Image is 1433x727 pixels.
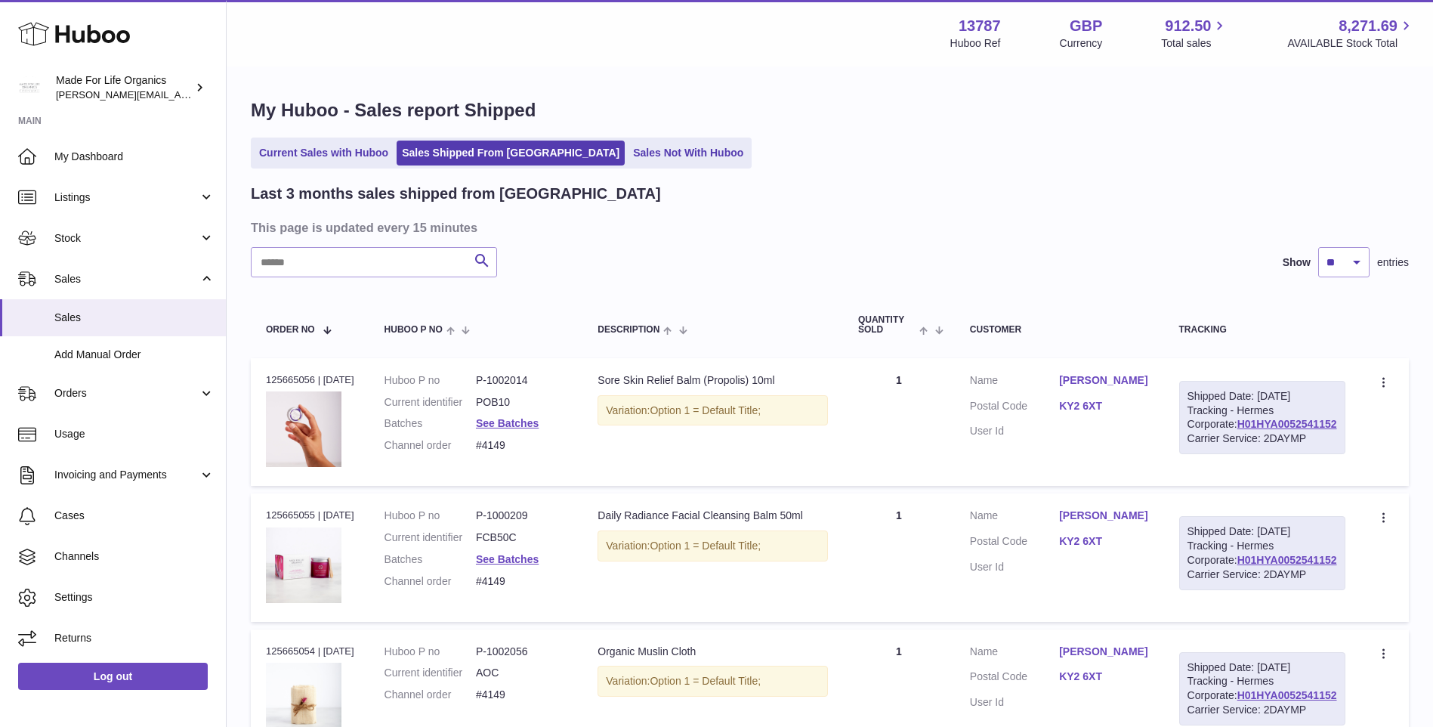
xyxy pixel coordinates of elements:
dt: Batches [385,552,476,567]
dd: #4149 [476,688,567,702]
span: Order No [266,325,315,335]
div: Shipped Date: [DATE] [1187,389,1337,404]
div: Huboo Ref [950,36,1001,51]
a: See Batches [476,553,539,565]
div: Carrier Service: 2DAYMP [1187,432,1337,446]
td: 1 [843,358,955,486]
span: Returns [54,631,215,645]
span: Add Manual Order [54,348,215,362]
img: sore-skin-relief-balm-_propolis_-10ml-pob10-5.jpg [266,391,341,467]
div: Made For Life Organics [56,73,192,102]
span: Listings [54,190,199,205]
a: H01HYA0052541152 [1237,554,1337,566]
a: 8,271.69 AVAILABLE Stock Total [1287,16,1415,51]
strong: 13787 [959,16,1001,36]
a: [PERSON_NAME] [1059,509,1148,523]
h3: This page is updated every 15 minutes [251,219,1405,236]
span: My Dashboard [54,150,215,164]
dt: Channel order [385,574,476,589]
span: Total sales [1161,36,1228,51]
a: 912.50 Total sales [1161,16,1228,51]
div: Shipped Date: [DATE] [1187,660,1337,675]
a: [PERSON_NAME] [1059,373,1148,388]
dd: POB10 [476,395,567,410]
a: KY2 6XT [1059,534,1148,549]
span: Usage [54,427,215,441]
span: Sales [54,311,215,325]
dd: #4149 [476,574,567,589]
dt: Name [970,645,1059,663]
dd: P-1000209 [476,509,567,523]
span: Description [598,325,659,335]
label: Show [1283,255,1311,270]
dt: Batches [385,416,476,431]
dd: P-1002014 [476,373,567,388]
a: [PERSON_NAME] [1059,645,1148,659]
span: Cases [54,509,215,523]
h2: Last 3 months sales shipped from [GEOGRAPHIC_DATA] [251,184,661,204]
div: Variation: [598,666,828,697]
span: Quantity Sold [858,315,916,335]
dt: Channel order [385,688,476,702]
div: Tracking [1179,325,1345,335]
div: Carrier Service: 2DAYMP [1187,703,1337,717]
span: Option 1 = Default Title; [650,540,761,552]
div: Tracking - Hermes Corporate: [1179,381,1345,455]
span: Option 1 = Default Title; [650,404,761,416]
dt: Name [970,509,1059,527]
div: Currency [1060,36,1103,51]
div: Tracking - Hermes Corporate: [1179,652,1345,726]
a: Log out [18,663,208,690]
div: Customer [970,325,1149,335]
span: 8,271.69 [1339,16,1397,36]
div: 125665056 | [DATE] [266,373,354,387]
td: 1 [843,493,955,621]
dt: Current identifier [385,531,476,545]
span: Orders [54,386,199,401]
a: KY2 6XT [1059,670,1148,684]
span: Option 1 = Default Title; [650,675,761,687]
dt: User Id [970,424,1059,438]
span: Stock [54,231,199,246]
dt: Current identifier [385,666,476,680]
span: entries [1377,255,1409,270]
dt: User Id [970,695,1059,710]
strong: GBP [1070,16,1102,36]
div: 125665055 | [DATE] [266,509,354,522]
span: Huboo P no [385,325,443,335]
div: Shipped Date: [DATE] [1187,524,1337,539]
dd: AOC [476,666,567,680]
a: Sales Shipped From [GEOGRAPHIC_DATA] [397,141,625,166]
div: Sore Skin Relief Balm (Propolis) 10ml [598,373,828,388]
a: See Batches [476,417,539,429]
dd: #4149 [476,438,567,453]
div: Variation: [598,531,828,561]
h1: My Huboo - Sales report Shipped [251,98,1409,122]
dt: Name [970,373,1059,391]
img: geoff.winwood@madeforlifeorganics.com [18,76,41,99]
a: H01HYA0052541152 [1237,418,1337,430]
dt: User Id [970,560,1059,574]
span: AVAILABLE Stock Total [1287,36,1415,51]
a: H01HYA0052541152 [1237,689,1337,701]
a: Sales Not With Huboo [628,141,749,166]
dd: P-1002056 [476,645,567,659]
div: Tracking - Hermes Corporate: [1179,516,1345,590]
dt: Postal Code [970,399,1059,417]
span: Channels [54,549,215,564]
dt: Huboo P no [385,509,476,523]
dt: Postal Code [970,534,1059,552]
span: Settings [54,590,215,605]
dt: Current identifier [385,395,476,410]
span: Invoicing and Payments [54,468,199,482]
div: Daily Radiance Facial Cleansing Balm 50ml [598,509,828,523]
img: daily-radiance-facial-cleansing-balm-50ml-fcb50c-1.jpg [266,527,341,603]
dd: FCB50C [476,531,567,545]
dt: Huboo P no [385,645,476,659]
dt: Channel order [385,438,476,453]
span: [PERSON_NAME][EMAIL_ADDRESS][PERSON_NAME][DOMAIN_NAME] [56,88,384,101]
span: 912.50 [1165,16,1211,36]
span: Sales [54,272,199,286]
div: Variation: [598,395,828,426]
div: Carrier Service: 2DAYMP [1187,568,1337,582]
